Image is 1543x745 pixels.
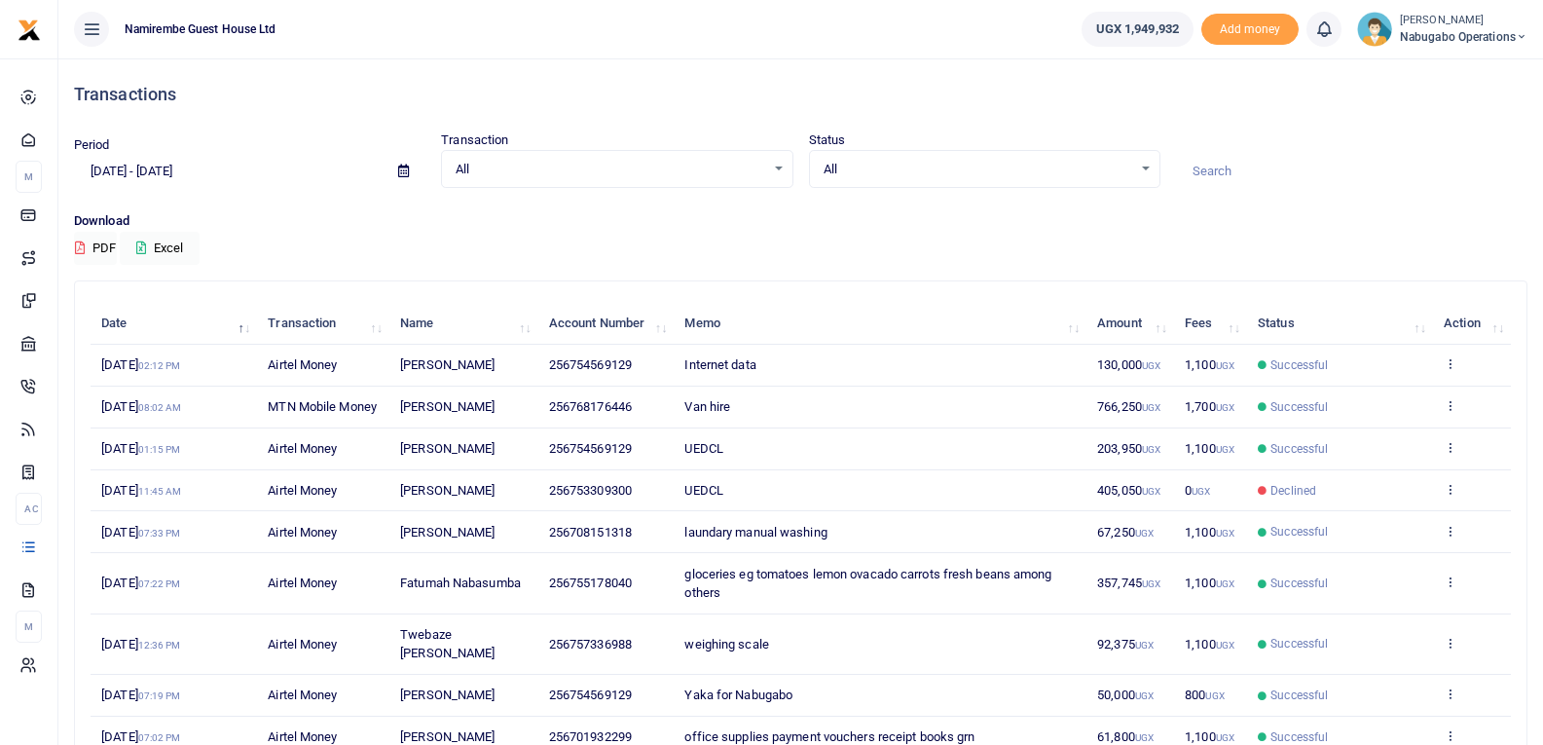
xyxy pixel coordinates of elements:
span: Airtel Money [268,441,337,456]
span: [PERSON_NAME] [400,357,495,372]
span: 357,745 [1097,576,1160,590]
small: 07:02 PM [138,732,181,743]
th: Amount: activate to sort column ascending [1086,303,1174,345]
span: [DATE] [101,357,180,372]
span: 1,100 [1185,441,1234,456]
a: profile-user [PERSON_NAME] Nabugabo operations [1357,12,1527,47]
span: 256755178040 [549,576,632,590]
th: Transaction: activate to sort column ascending [257,303,389,345]
small: 01:15 PM [138,444,181,455]
span: All [824,160,1132,179]
span: 67,250 [1097,525,1154,540]
button: Excel [120,232,200,265]
li: Ac [16,493,42,525]
span: Fatumah Nabasumba [400,576,521,590]
small: UGX [1135,732,1154,743]
span: Airtel Money [268,525,337,540]
span: 50,000 [1097,688,1154,702]
span: 256768176446 [549,399,632,414]
th: Date: activate to sort column descending [91,303,257,345]
span: 256753309300 [549,483,632,498]
small: 07:19 PM [138,690,181,701]
span: Namirembe Guest House Ltd [117,20,284,38]
small: 08:02 AM [138,402,182,413]
span: 1,100 [1185,357,1234,372]
span: 766,250 [1097,399,1160,414]
span: 0 [1185,483,1210,498]
li: M [16,161,42,193]
span: UEDCL [684,441,723,456]
span: laundary manual washing [684,525,827,540]
li: M [16,611,42,643]
span: [DATE] [101,525,180,540]
span: 256754569129 [549,441,632,456]
span: [PERSON_NAME] [400,441,495,456]
span: Successful [1270,575,1328,592]
small: UGX [1216,528,1234,539]
span: Airtel Money [268,357,337,372]
span: gloceries eg tomatoes lemon ovacado carrots fresh beans among others [684,567,1051,601]
span: 1,700 [1185,399,1234,414]
a: UGX 1,949,932 [1082,12,1194,47]
small: [PERSON_NAME] [1400,13,1527,29]
span: 405,050 [1097,483,1160,498]
small: UGX [1216,578,1234,589]
small: 11:45 AM [138,486,182,497]
span: Airtel Money [268,688,337,702]
label: Status [809,130,846,150]
th: Name: activate to sort column ascending [389,303,538,345]
li: Wallet ballance [1074,12,1201,47]
h4: Transactions [74,84,1527,105]
span: Airtel Money [268,576,337,590]
span: [DATE] [101,483,181,498]
span: 800 [1185,688,1225,702]
span: [PERSON_NAME] [400,483,495,498]
small: UGX [1216,732,1234,743]
span: 256754569129 [549,357,632,372]
small: 12:36 PM [138,640,181,651]
input: select period [74,155,383,188]
span: [DATE] [101,688,180,702]
th: Account Number: activate to sort column ascending [538,303,675,345]
span: Airtel Money [268,483,337,498]
img: profile-user [1357,12,1392,47]
span: 203,950 [1097,441,1160,456]
label: Period [74,135,110,155]
span: UEDCL [684,483,723,498]
small: UGX [1135,640,1154,651]
span: 92,375 [1097,637,1154,652]
small: UGX [1142,578,1160,589]
small: 07:22 PM [138,578,181,589]
small: UGX [1142,486,1160,497]
span: [DATE] [101,399,181,414]
label: Transaction [441,130,508,150]
th: Action: activate to sort column ascending [1433,303,1511,345]
span: Successful [1270,398,1328,416]
span: weighing scale [684,637,768,652]
span: 1,100 [1185,576,1234,590]
input: Search [1176,155,1527,188]
span: Twebaze [PERSON_NAME] [400,627,495,661]
span: All [456,160,764,179]
span: Successful [1270,356,1328,374]
small: 02:12 PM [138,360,181,371]
small: UGX [1216,444,1234,455]
span: 130,000 [1097,357,1160,372]
a: Add money [1201,20,1299,35]
small: UGX [1142,444,1160,455]
span: Declined [1270,482,1316,500]
span: Successful [1270,635,1328,652]
span: Successful [1270,523,1328,540]
span: Successful [1270,440,1328,458]
small: UGX [1142,402,1160,413]
span: [DATE] [101,637,180,652]
span: Successful [1270,687,1328,704]
span: 256754569129 [549,688,632,702]
span: [PERSON_NAME] [400,399,495,414]
span: [PERSON_NAME] [400,729,495,744]
span: UGX 1,949,932 [1096,19,1179,39]
img: logo-small [18,19,41,42]
small: UGX [1135,528,1154,539]
span: Add money [1201,14,1299,46]
th: Fees: activate to sort column ascending [1174,303,1247,345]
